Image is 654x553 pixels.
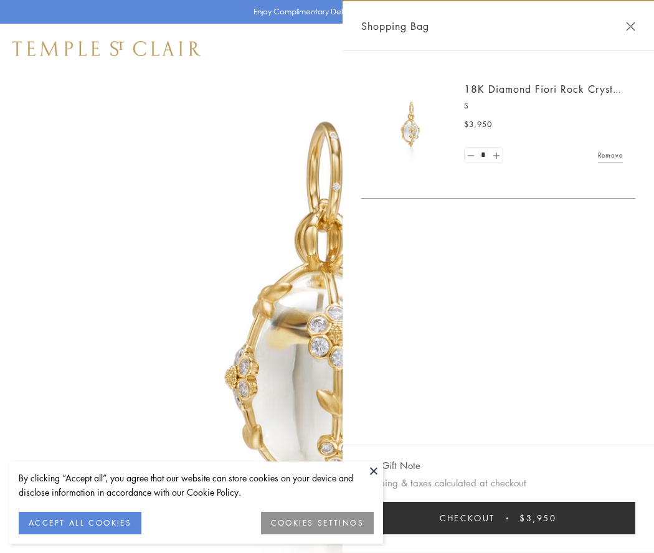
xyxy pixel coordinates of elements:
a: Remove [598,148,623,162]
button: COOKIES SETTINGS [261,512,374,534]
button: ACCEPT ALL COOKIES [19,512,141,534]
img: Temple St. Clair [12,41,201,56]
div: By clicking “Accept all”, you agree that our website can store cookies on your device and disclos... [19,471,374,499]
p: S [464,100,623,112]
button: Checkout $3,950 [361,502,635,534]
a: Set quantity to 2 [490,148,502,163]
span: $3,950 [519,511,557,525]
a: Set quantity to 0 [465,148,477,163]
button: Close Shopping Bag [626,22,635,31]
p: Enjoy Complimentary Delivery & Returns [254,6,395,18]
img: P51889-E11FIORI [374,87,448,162]
span: Shopping Bag [361,18,429,34]
span: Checkout [440,511,495,525]
button: Add Gift Note [361,458,420,473]
span: $3,950 [464,118,492,131]
p: Shipping & taxes calculated at checkout [361,475,635,491]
